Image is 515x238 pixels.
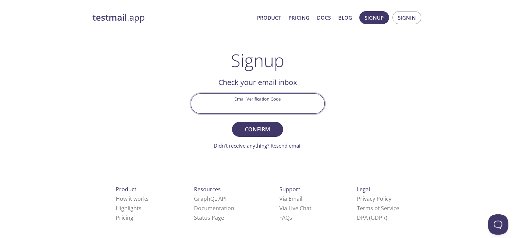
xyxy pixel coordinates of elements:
a: DPA (GDPR) [357,214,387,221]
a: Blog [338,13,352,22]
h2: Check your email inbox [191,77,325,88]
a: Via Email [279,195,302,202]
a: Privacy Policy [357,195,391,202]
button: Signup [359,11,389,24]
button: Confirm [232,122,283,137]
span: Signin [398,13,416,22]
a: Product [257,13,281,22]
a: Documentation [194,204,234,212]
a: FAQ [279,214,292,221]
a: testmail.app [92,12,252,23]
a: Docs [317,13,331,22]
a: Didn't receive anything? Resend email [214,142,302,149]
span: Support [279,186,300,193]
a: Terms of Service [357,204,399,212]
span: Product [116,186,136,193]
a: Pricing [116,214,133,221]
span: Resources [194,186,221,193]
span: s [289,214,292,221]
h1: Signup [231,50,284,70]
iframe: Help Scout Beacon - Open [488,214,508,235]
span: Legal [357,186,370,193]
span: Confirm [239,125,275,134]
a: How it works [116,195,149,202]
a: GraphQL API [194,195,227,202]
a: Highlights [116,204,142,212]
a: Via Live Chat [279,204,312,212]
a: Pricing [288,13,309,22]
strong: testmail [92,12,127,23]
button: Signin [392,11,421,24]
a: Status Page [194,214,224,221]
span: Signup [365,13,384,22]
